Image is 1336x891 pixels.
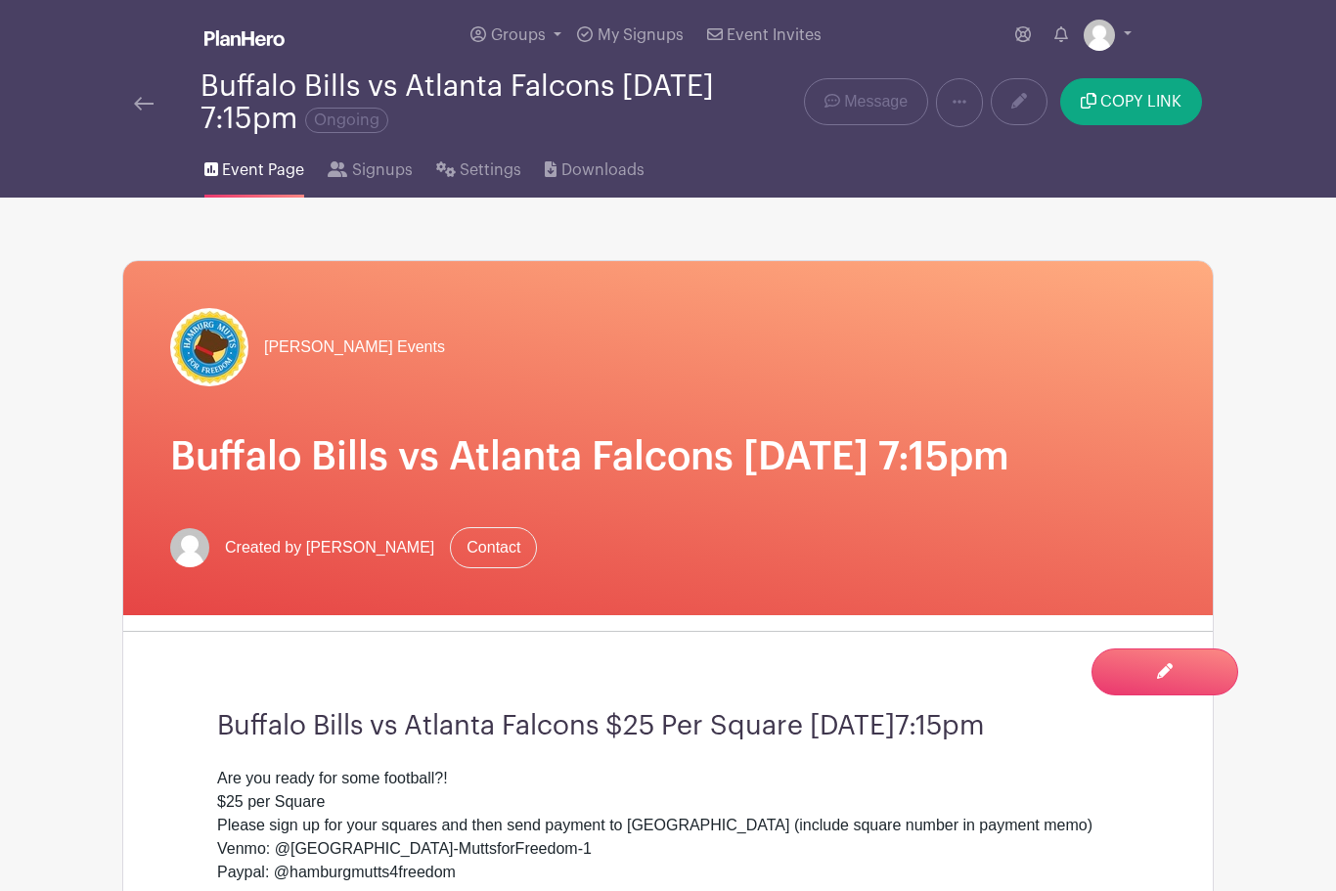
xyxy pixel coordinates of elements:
span: Created by [PERSON_NAME] [225,536,434,559]
a: Signups [328,135,412,198]
span: Event Invites [727,27,822,43]
span: Ongoing [305,108,388,133]
span: Downloads [561,158,645,182]
span: [PERSON_NAME] Events [264,335,445,359]
span: Groups [491,27,546,43]
span: COPY LINK [1100,94,1181,110]
div: Are you ready for some football?! $25 per Square Please sign up for your squares and then send pa... [217,767,1119,884]
img: default-ce2991bfa6775e67f084385cd625a349d9dcbb7a52a09fb2fda1e96e2d18dcdb.png [170,528,209,567]
a: Message [804,78,928,125]
span: Signups [352,158,413,182]
h1: Buffalo Bills vs Atlanta Falcons [DATE] 7:15pm [170,433,1166,480]
a: Settings [436,135,521,198]
span: My Signups [598,27,684,43]
button: COPY LINK [1060,78,1202,125]
span: Message [844,90,908,113]
img: IMG_5080.jpeg [170,308,248,386]
h3: Buffalo Bills vs Atlanta Falcons $25 Per Square [DATE]7:15pm [217,710,1119,743]
span: Settings [460,158,521,182]
span: Event Page [222,158,304,182]
img: logo_white-6c42ec7e38ccf1d336a20a19083b03d10ae64f83f12c07503d8b9e83406b4c7d.svg [204,30,285,46]
img: back-arrow-29a5d9b10d5bd6ae65dc969a981735edf675c4d7a1fe02e03b50dbd4ba3cdb55.svg [134,97,154,111]
div: Buffalo Bills vs Atlanta Falcons [DATE] 7:15pm [200,70,732,135]
a: Event Page [204,135,304,198]
a: Downloads [545,135,644,198]
img: default-ce2991bfa6775e67f084385cd625a349d9dcbb7a52a09fb2fda1e96e2d18dcdb.png [1084,20,1115,51]
a: Contact [450,527,537,568]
